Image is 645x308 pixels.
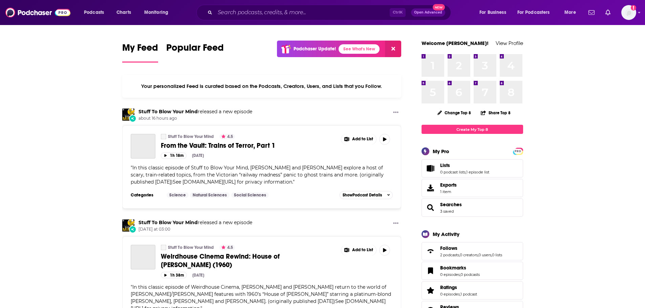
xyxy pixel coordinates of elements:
[122,42,158,57] span: My Feed
[161,141,325,150] a: From the Vault: Trains of Terror, Part 1
[190,192,230,198] a: Natural Sciences
[466,170,489,174] a: 1 episode list
[480,106,511,119] button: Share Top 8
[352,137,373,142] span: Add to List
[341,245,377,256] button: Show More Button
[466,170,466,174] span: ,
[161,272,187,278] button: 1h 38m
[440,202,462,208] a: Searches
[122,42,158,63] a: My Feed
[122,75,402,98] div: Your personalized Feed is curated based on the Podcasts, Creators, Users, and Lists that you Follow.
[603,7,613,18] a: Show notifications dropdown
[460,292,477,297] a: 1 podcast
[586,7,597,18] a: Show notifications dropdown
[84,8,104,17] span: Podcasts
[122,219,134,232] img: Stuff To Blow Your Mind
[621,5,636,20] button: Show profile menu
[491,253,492,257] span: ,
[440,272,460,277] a: 0 episodes
[460,272,480,277] a: 0 podcasts
[215,7,390,18] input: Search podcasts, credits, & more...
[424,286,437,295] a: Ratings
[440,265,466,271] span: Bookmarks
[440,189,457,194] span: 1 item
[424,246,437,256] a: Follows
[116,8,131,17] span: Charts
[131,192,161,198] h3: Categories
[340,191,393,199] button: ShowPodcast Details
[294,46,336,52] p: Podchaser Update!
[424,203,437,212] a: Searches
[161,141,275,150] span: From the Vault: Trains of Terror, Part 1
[138,219,198,226] a: Stuff To Blow Your Mind
[138,219,252,226] h3: released a new episode
[414,11,442,14] span: Open Advanced
[231,192,269,198] a: Social Sciences
[621,5,636,20] span: Logged in as Ashley_Beenen
[440,182,457,188] span: Exports
[422,198,523,217] span: Searches
[514,148,522,153] a: PRO
[144,8,168,17] span: Monitoring
[131,165,384,185] span: In this classic episode of Stuff to Blow Your Mind, [PERSON_NAME] and [PERSON_NAME] explore a hos...
[440,162,489,168] a: Lists
[478,253,491,257] a: 0 users
[492,253,502,257] a: 0 lists
[440,265,480,271] a: Bookmarks
[631,5,636,10] svg: Add a profile image
[440,209,454,214] a: 3 saved
[129,115,136,122] div: New Episode
[424,266,437,276] a: Bookmarks
[166,42,224,57] span: Popular Feed
[411,8,445,17] button: Open AdvancedNew
[433,148,449,155] div: My Pro
[166,42,224,63] a: Popular Feed
[339,44,380,54] a: See What's New
[440,292,460,297] a: 0 episodes
[219,245,235,250] button: 4.5
[513,7,560,18] button: open menu
[161,152,187,159] button: 1h 18m
[5,6,70,19] img: Podchaser - Follow, Share and Rate Podcasts
[440,284,477,290] a: Ratings
[422,242,523,260] span: Follows
[341,134,377,145] button: Show More Button
[168,134,214,139] a: Stuff To Blow Your Mind
[621,5,636,20] img: User Profile
[459,253,460,257] span: ,
[424,183,437,193] span: Exports
[460,253,478,257] a: 0 creators
[203,5,457,20] div: Search podcasts, credits, & more...
[440,253,459,257] a: 2 podcasts
[192,153,204,158] div: [DATE]
[440,245,457,251] span: Follows
[161,134,166,139] a: Stuff To Blow Your Mind
[496,40,523,46] a: View Profile
[440,284,457,290] span: Ratings
[131,165,384,185] span: " "
[219,134,235,139] button: 4.5
[138,109,198,115] a: Stuff To Blow Your Mind
[440,162,450,168] span: Lists
[122,109,134,121] img: Stuff To Blow Your Mind
[138,109,252,115] h3: released a new episode
[131,245,155,269] a: Weirdhouse Cinema Rewind: House of Usher (1960)
[517,8,550,17] span: For Podcasters
[440,245,502,251] a: Follows
[352,247,373,253] span: Add to List
[167,192,189,198] a: Science
[161,245,166,250] a: Stuff To Blow Your Mind
[479,8,506,17] span: For Business
[440,170,466,174] a: 0 podcast lists
[138,116,252,121] span: about 16 hours ago
[390,8,406,17] span: Ctrl K
[424,164,437,173] a: Lists
[564,8,576,17] span: More
[79,7,113,18] button: open menu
